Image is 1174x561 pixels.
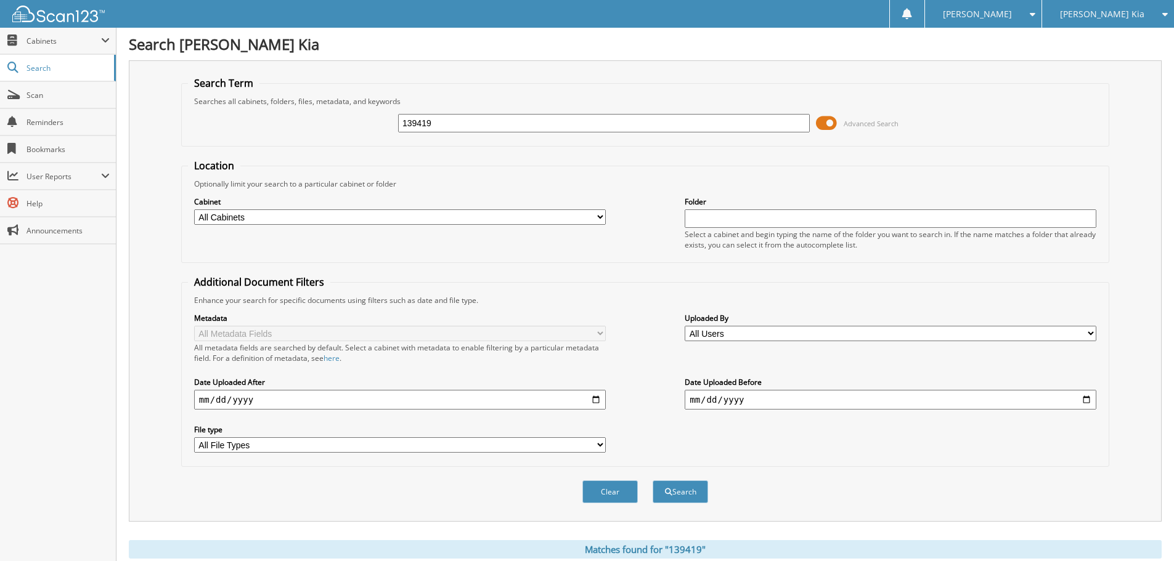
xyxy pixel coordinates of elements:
[844,119,899,128] span: Advanced Search
[188,179,1103,189] div: Optionally limit your search to a particular cabinet or folder
[188,295,1103,305] div: Enhance your search for specific documents using filters such as date and file type.
[12,6,105,22] img: scan123-logo-white.svg
[26,117,110,127] span: Reminders
[194,342,606,363] div: All metadata fields are searched by default. Select a cabinet with metadata to enable filtering b...
[685,313,1096,323] label: Uploaded By
[26,90,110,100] span: Scan
[685,390,1096,410] input: end
[129,34,1162,54] h1: Search [PERSON_NAME] Kia
[685,377,1096,387] label: Date Uploaded Before
[1060,10,1144,18] span: [PERSON_NAME] Kia
[26,144,110,155] span: Bookmarks
[26,171,101,182] span: User Reports
[26,198,110,209] span: Help
[943,10,1012,18] span: [PERSON_NAME]
[582,480,638,503] button: Clear
[188,159,240,172] legend: Location
[685,196,1096,207] label: Folder
[26,225,110,236] span: Announcements
[188,275,330,289] legend: Additional Document Filters
[26,63,108,73] span: Search
[188,96,1103,107] div: Searches all cabinets, folders, files, metadata, and keywords
[194,390,606,410] input: start
[188,76,259,90] legend: Search Term
[129,540,1162,559] div: Matches found for "139419"
[324,353,340,363] a: here
[26,36,101,46] span: Cabinets
[653,480,708,503] button: Search
[194,313,606,323] label: Metadata
[194,424,606,435] label: File type
[194,196,606,207] label: Cabinet
[685,229,1096,250] div: Select a cabinet and begin typing the name of the folder you want to search in. If the name match...
[194,377,606,387] label: Date Uploaded After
